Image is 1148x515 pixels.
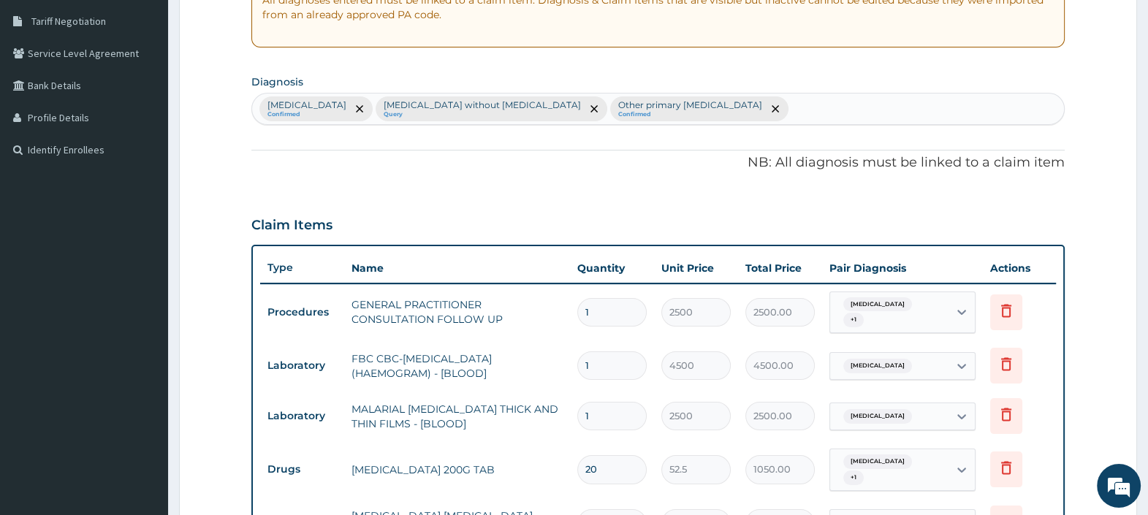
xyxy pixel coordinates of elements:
[7,352,278,403] textarea: Type your message and hit 'Enter'
[588,102,601,115] span: remove selection option
[983,253,1056,283] th: Actions
[843,297,912,312] span: [MEDICAL_DATA]
[85,161,202,308] span: We're online!
[353,102,366,115] span: remove selection option
[654,253,738,283] th: Unit Price
[267,111,346,118] small: Confirmed
[251,75,303,89] label: Diagnosis
[344,344,570,388] td: FBC CBC-[MEDICAL_DATA] (HAEMOGRAM) - [BLOOD]
[344,455,570,484] td: [MEDICAL_DATA] 200G TAB
[31,15,106,28] span: Tariff Negotiation
[618,99,762,111] p: Other primary [MEDICAL_DATA]
[843,454,912,469] span: [MEDICAL_DATA]
[570,253,654,283] th: Quantity
[344,253,570,283] th: Name
[260,299,344,326] td: Procedures
[384,111,581,118] small: Query
[843,409,912,424] span: [MEDICAL_DATA]
[384,99,581,111] p: [MEDICAL_DATA] without [MEDICAL_DATA]
[251,218,332,234] h3: Claim Items
[843,470,864,485] span: + 1
[738,253,822,283] th: Total Price
[76,82,246,101] div: Chat with us now
[260,254,344,281] th: Type
[769,102,782,115] span: remove selection option
[843,313,864,327] span: + 1
[344,394,570,438] td: MALARIAL [MEDICAL_DATA] THICK AND THIN FILMS - [BLOOD]
[267,99,346,111] p: [MEDICAL_DATA]
[260,403,344,430] td: Laboratory
[843,359,912,373] span: [MEDICAL_DATA]
[27,73,59,110] img: d_794563401_company_1708531726252_794563401
[251,153,1065,172] p: NB: All diagnosis must be linked to a claim item
[240,7,275,42] div: Minimize live chat window
[344,290,570,334] td: GENERAL PRACTITIONER CONSULTATION FOLLOW UP
[260,456,344,483] td: Drugs
[618,111,762,118] small: Confirmed
[822,253,983,283] th: Pair Diagnosis
[260,352,344,379] td: Laboratory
